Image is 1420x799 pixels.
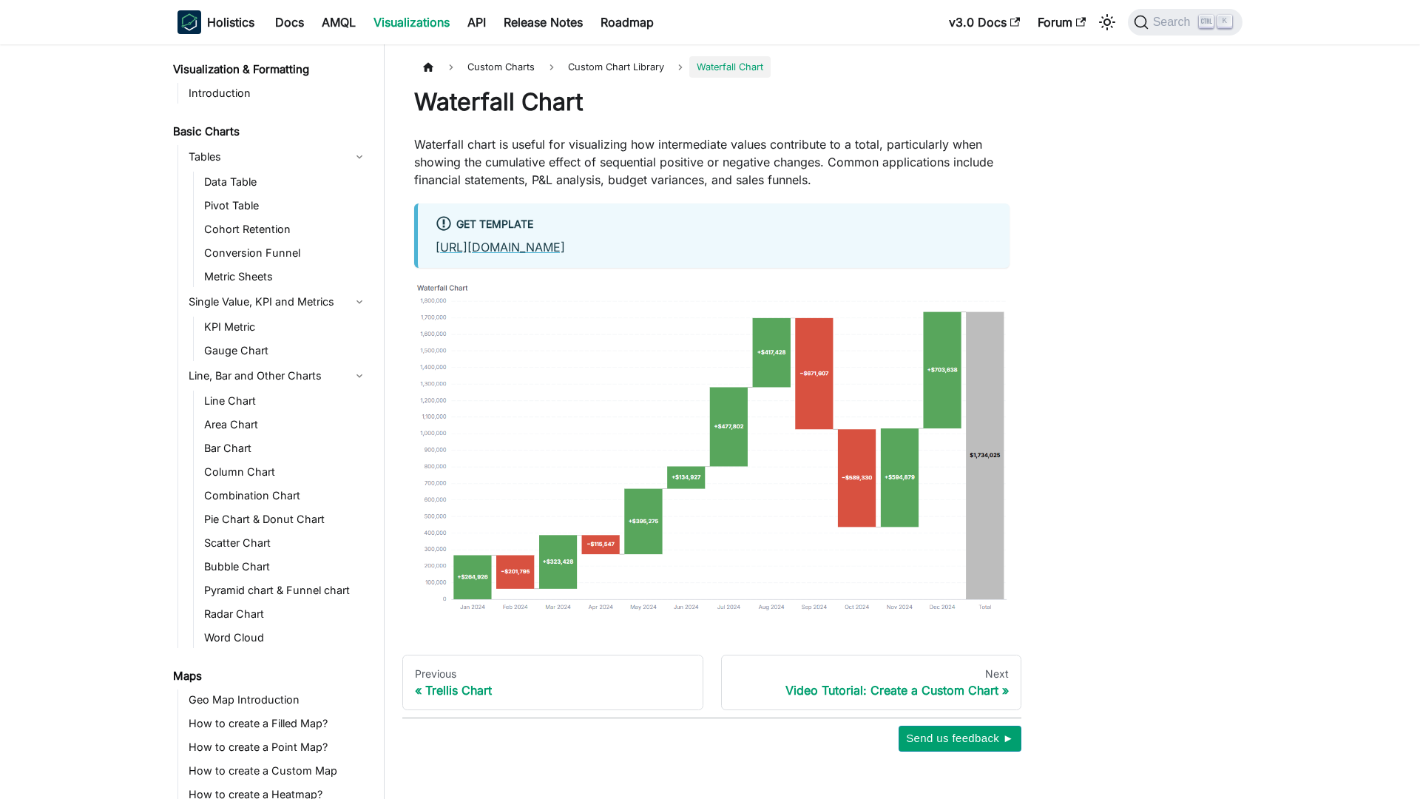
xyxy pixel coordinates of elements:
a: Single Value, KPI and Metrics [184,290,371,314]
a: Radar Chart [200,604,371,624]
a: KPI Metric [200,317,371,337]
span: Custom Chart Library [568,61,664,73]
a: Conversion Funnel [200,243,371,263]
a: Area Chart [200,414,371,435]
a: NextVideo Tutorial: Create a Custom Chart [721,655,1022,711]
a: [URL][DOMAIN_NAME] [436,240,565,254]
button: Send us feedback ► [899,726,1021,751]
a: How to create a Custom Map [184,761,371,781]
a: Bubble Chart [200,556,371,577]
b: Holistics [207,13,254,31]
a: v3.0 Docs [940,10,1029,34]
div: Next [734,667,1010,681]
a: Geo Map Introduction [184,690,371,710]
img: reporting-waterfall-chart-thumbnail [414,280,1010,615]
div: Previous [415,667,691,681]
div: Get Template [436,215,992,235]
a: Custom Chart Library [561,56,672,78]
a: Pie Chart & Donut Chart [200,509,371,530]
div: Video Tutorial: Create a Custom Chart [734,683,1010,698]
kbd: K [1217,15,1232,28]
a: Maps [169,666,371,687]
a: Tables [184,145,371,169]
span: Custom Charts [460,56,542,78]
a: Roadmap [592,10,663,34]
button: Switch between dark and light mode (currently light mode) [1095,10,1119,34]
a: Line, Bar and Other Charts [184,364,371,388]
nav: Docs pages [402,655,1021,711]
a: Pivot Table [200,195,371,216]
a: Visualizations [365,10,459,34]
nav: Breadcrumbs [414,56,1010,78]
a: How to create a Filled Map? [184,713,371,734]
a: Bar Chart [200,438,371,459]
a: PreviousTrellis Chart [402,655,703,711]
a: Docs [266,10,313,34]
a: Scatter Chart [200,533,371,553]
a: Word Cloud [200,627,371,648]
a: Forum [1029,10,1095,34]
a: Data Table [200,172,371,192]
div: Trellis Chart [415,683,691,698]
a: HolisticsHolistics [177,10,254,34]
a: Release Notes [495,10,592,34]
span: Send us feedback ► [906,729,1014,748]
h1: Waterfall Chart [414,87,1010,117]
span: Waterfall Chart [689,56,771,78]
a: Basic Charts [169,121,371,142]
a: Combination Chart [200,485,371,506]
p: Waterfall chart is useful for visualizing how intermediate values contribute to a total, particul... [414,135,1010,189]
button: Search (Ctrl+K) [1128,9,1242,36]
a: Gauge Chart [200,340,371,361]
a: Introduction [184,83,371,104]
a: Metric Sheets [200,266,371,287]
span: Search [1149,16,1200,29]
a: Visualization & Formatting [169,59,371,80]
a: AMQL [313,10,365,34]
a: Cohort Retention [200,219,371,240]
a: Home page [414,56,442,78]
a: How to create a Point Map? [184,737,371,758]
a: Pyramid chart & Funnel chart [200,580,371,601]
nav: Docs sidebar [163,44,385,799]
a: Column Chart [200,462,371,482]
img: Holistics [177,10,201,34]
a: API [459,10,495,34]
a: Line Chart [200,391,371,411]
